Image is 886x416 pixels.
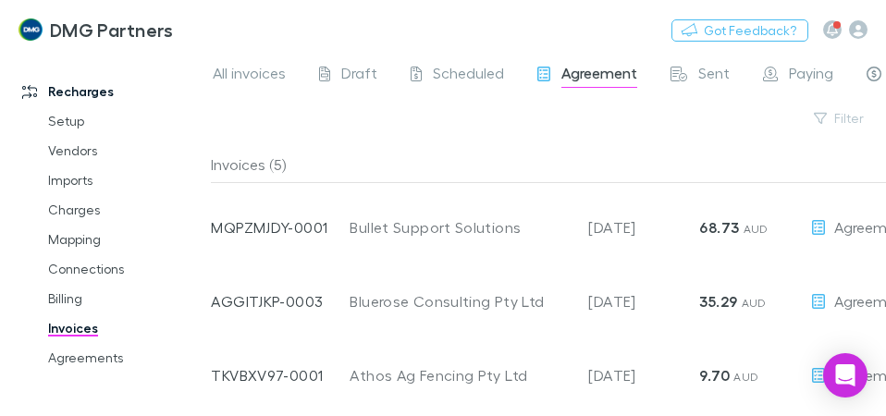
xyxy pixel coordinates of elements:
a: Connections [30,254,221,284]
a: Billing [30,284,221,313]
p: TKVBXV97-0001 [211,364,350,386]
p: AGGITJKP-0003 [211,290,350,312]
div: Athos Ag Fencing Pty Ltd [350,364,570,386]
a: Setup [30,106,221,136]
p: [DATE] [588,290,699,312]
p: MQPZMJDY-0001 [211,216,350,239]
a: Vendors [30,136,221,165]
a: Mapping [30,225,221,254]
a: DMG Partners [7,7,184,52]
span: All invoices [213,64,286,88]
button: Filter [805,107,875,129]
strong: 68.73 [699,218,739,237]
div: Bluerose Consulting Pty Ltd [350,290,570,312]
a: Invoices [30,313,221,343]
span: Paying [789,64,833,88]
span: Draft [341,64,377,88]
div: Bullet Support Solutions [350,216,570,239]
h3: DMG Partners [50,18,174,41]
a: Recharges [4,77,221,106]
span: Scheduled [433,64,504,88]
img: DMG Partners's Logo [18,18,43,41]
span: AUD [742,296,767,310]
span: Agreement [561,64,637,88]
strong: 35.29 [699,292,737,311]
a: Agreements [30,343,221,373]
a: Imports [30,165,221,195]
button: Got Feedback? [671,19,808,42]
p: [DATE] [588,216,699,239]
p: [DATE] [588,364,699,386]
div: Open Intercom Messenger [823,353,868,398]
span: AUD [733,370,758,384]
span: AUD [744,222,769,236]
strong: 9.70 [699,366,729,385]
a: Charges [30,195,221,225]
span: Sent [698,64,730,88]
